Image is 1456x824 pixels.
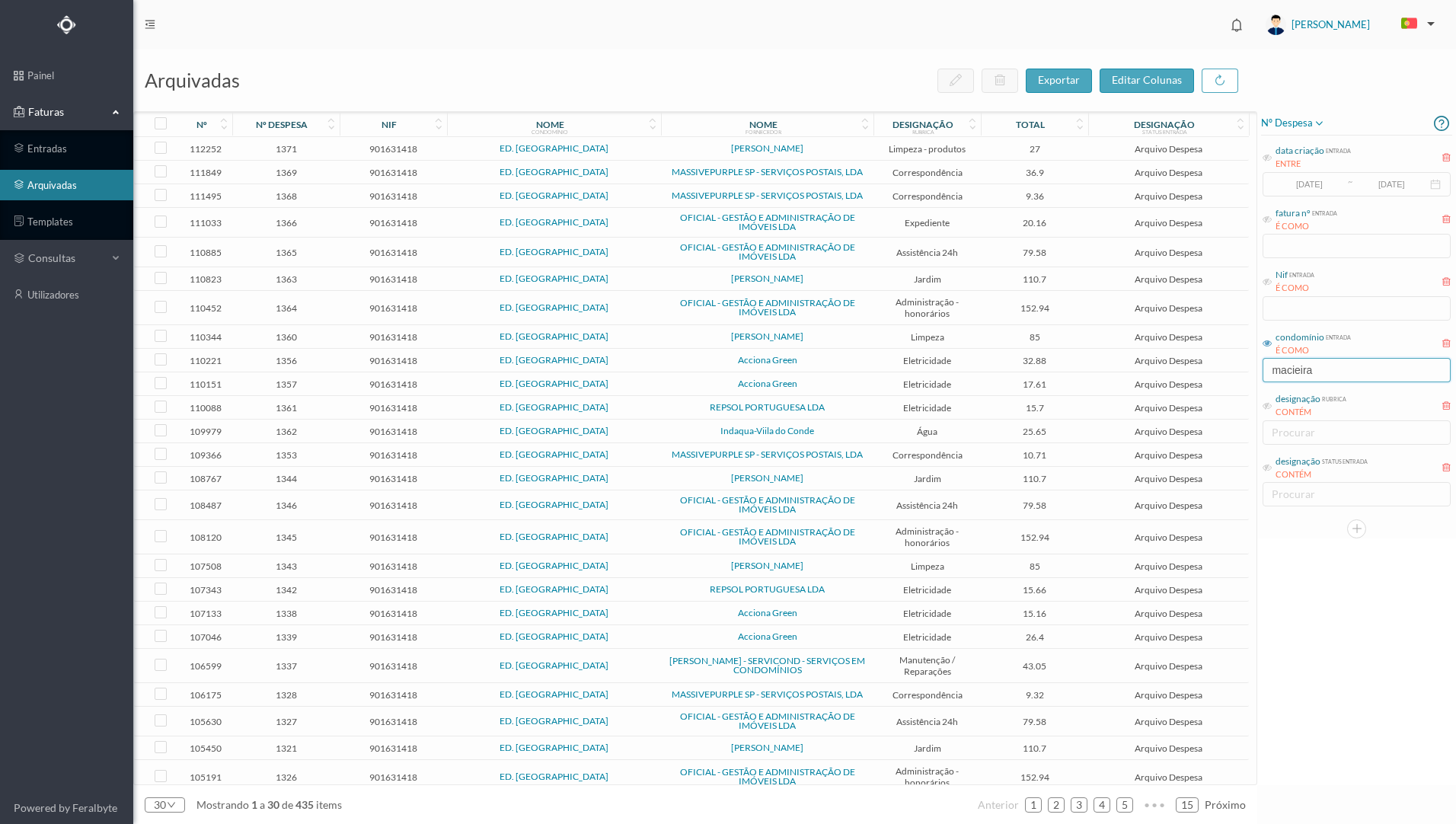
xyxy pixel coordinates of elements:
[343,561,443,572] span: 901631418
[500,401,608,413] a: ED. [GEOGRAPHIC_DATA]
[877,426,977,437] span: Água
[877,500,977,511] span: Assistência 24h
[500,378,608,389] a: ED. [GEOGRAPHIC_DATA]
[877,378,977,390] span: Eletricidade
[738,607,797,618] a: Acciona Green
[1092,302,1245,314] span: Arquivo Despesa
[877,689,977,701] span: Correspondência
[183,689,228,701] span: 106175
[680,212,855,232] a: OFICIAL - GESTÃO E ADMINISTRAÇÃO DE IMÓVEIS LDA
[183,473,228,484] span: 108767
[731,273,803,284] a: [PERSON_NAME]
[985,771,1084,783] span: 152.94
[183,217,228,228] span: 111033
[343,449,443,461] span: 901631418
[183,331,228,343] span: 110344
[343,608,443,619] span: 901631418
[1117,794,1132,816] a: 5
[500,331,608,342] a: ED. [GEOGRAPHIC_DATA]
[1276,344,1351,357] div: É COMO
[236,608,336,619] span: 1338
[343,402,443,414] span: 901631418
[710,583,825,595] a: REPSOL PORTUGUESA LDA
[680,494,855,515] a: OFICIAL - GESTÃO E ADMINISTRAÇÃO DE IMÓVEIS LDA
[343,500,443,511] span: 901631418
[343,355,443,366] span: 901631418
[500,273,608,284] a: ED. [GEOGRAPHIC_DATA]
[985,378,1084,390] span: 17.61
[877,716,977,727] span: Assistência 24h
[1276,158,1351,171] div: ENTRE
[500,449,608,460] a: ED. [GEOGRAPHIC_DATA]
[343,689,443,701] span: 901631418
[749,119,777,130] div: nome
[236,449,336,461] span: 1353
[500,472,608,484] a: ED. [GEOGRAPHIC_DATA]
[183,167,228,178] span: 111849
[877,331,977,343] span: Limpeza
[680,526,855,547] a: OFICIAL - GESTÃO E ADMINISTRAÇÃO DE IMÓVEIS LDA
[1320,392,1346,404] div: rubrica
[500,715,608,727] a: ED. [GEOGRAPHIC_DATA]
[183,771,228,783] span: 105191
[672,190,863,201] a: MASSIVEPURPLE SP - SERVIÇOS POSTAIS, LDA
[731,742,803,753] a: [PERSON_NAME]
[672,688,863,700] a: MASSIVEPURPLE SP - SERVIÇOS POSTAIS, LDA
[343,716,443,727] span: 901631418
[877,217,977,228] span: Expediente
[985,302,1084,314] span: 152.94
[1266,14,1286,35] img: user_titan3.af2715ee.jpg
[1142,129,1187,135] div: status entrada
[680,711,855,731] a: OFICIAL - GESTÃO E ADMINISTRAÇÃO DE IMÓVEIS LDA
[1288,268,1314,279] div: entrada
[1276,406,1346,419] div: CONTÉM
[1048,797,1065,813] li: 2
[731,331,803,342] a: [PERSON_NAME]
[892,119,953,130] div: designação
[183,190,228,202] span: 111495
[1261,114,1325,133] span: nº despesa
[1205,793,1246,817] li: Página Seguinte
[985,247,1084,258] span: 79.58
[1205,798,1246,811] span: próximo
[877,247,977,258] span: Assistência 24h
[1092,473,1245,484] span: Arquivo Despesa
[1092,273,1245,285] span: Arquivo Despesa
[1092,378,1245,390] span: Arquivo Despesa
[985,584,1084,596] span: 15.66
[1276,331,1324,344] div: condomínio
[1276,455,1320,468] div: designação
[183,378,228,390] span: 110151
[985,631,1084,643] span: 26.4
[912,129,934,135] div: rubrica
[183,426,228,437] span: 109979
[1092,143,1245,155] span: Arquivo Despesa
[183,143,228,155] span: 112252
[236,771,336,783] span: 1326
[343,167,443,178] span: 901631418
[265,798,282,811] span: 30
[1038,73,1080,86] span: exportar
[1026,69,1092,93] button: exportar
[183,355,228,366] span: 110221
[236,331,336,343] span: 1360
[1092,532,1245,543] span: Arquivo Despesa
[1071,794,1087,816] a: 3
[500,216,608,228] a: ED. [GEOGRAPHIC_DATA]
[28,251,104,266] span: consultas
[500,142,608,154] a: ED. [GEOGRAPHIC_DATA]
[877,765,977,788] span: Administração - honorários
[1092,190,1245,202] span: Arquivo Despesa
[532,129,568,135] div: condomínio
[236,143,336,155] span: 1371
[145,69,240,91] span: arquivadas
[183,743,228,754] span: 105450
[985,473,1084,484] span: 110.7
[1320,455,1368,466] div: status entrada
[877,296,977,319] span: Administração - honorários
[500,354,608,366] a: ED. [GEOGRAPHIC_DATA]
[738,354,797,366] a: Acciona Green
[985,143,1084,155] span: 27
[1389,12,1441,37] button: PT
[877,654,977,677] span: Manutenção / Reparações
